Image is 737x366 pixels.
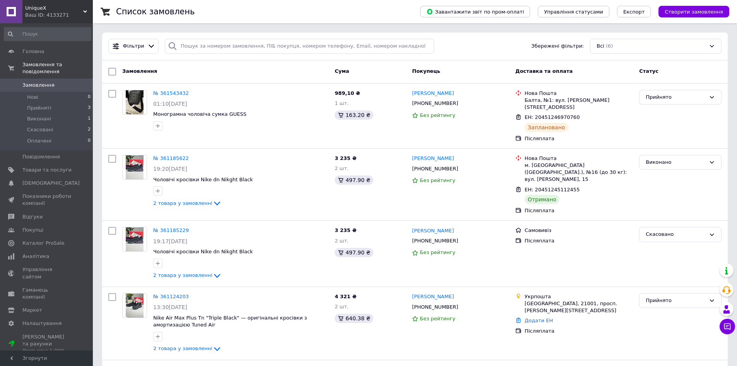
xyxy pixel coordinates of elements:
[544,9,603,15] span: Управління статусами
[153,90,189,96] a: № 361543432
[639,68,658,74] span: Статус
[126,155,144,179] img: Фото товару
[22,333,72,355] span: [PERSON_NAME] та рахунки
[153,238,187,244] span: 19:17[DATE]
[22,167,72,174] span: Товари та послуги
[410,236,460,246] div: [PHONE_NUMBER]
[665,9,723,15] span: Створити замовлення
[538,6,609,17] button: Управління статусами
[22,253,49,260] span: Аналітика
[88,94,91,101] span: 0
[153,101,187,107] span: 01:10[DATE]
[646,297,706,305] div: Прийнято
[122,90,147,115] a: Фото товару
[623,9,645,15] span: Експорт
[153,345,212,351] span: 2 товара у замовленні
[22,287,72,301] span: Гаманець компанії
[525,328,633,335] div: Післяплата
[153,227,189,233] a: № 361185229
[525,195,559,204] div: Отримано
[22,240,64,247] span: Каталог ProSale
[25,5,83,12] span: UniqueX
[720,319,735,334] button: Чат з покупцем
[651,9,729,14] a: Створити замовлення
[153,249,253,254] a: Чоловічі кросівки Nike dn Nikght Black
[122,227,147,252] a: Фото товару
[525,135,633,142] div: Післяплата
[420,177,455,183] span: Без рейтингу
[617,6,651,17] button: Експорт
[88,126,91,133] span: 2
[335,165,349,171] span: 2 шт.
[525,227,633,234] div: Самовивіз
[412,155,454,162] a: [PERSON_NAME]
[22,307,42,314] span: Маркет
[335,175,373,185] div: 497.90 ₴
[412,68,440,74] span: Покупець
[335,294,356,299] span: 4 321 ₴
[426,8,524,15] span: Завантажити звіт по пром-оплаті
[335,68,349,74] span: Cума
[335,238,349,244] span: 2 шт.
[420,112,455,118] span: Без рейтингу
[420,249,455,255] span: Без рейтингу
[597,43,604,50] span: Всі
[153,111,246,117] a: Монограмна чоловіча сумка GUESS
[606,43,613,49] span: (6)
[25,12,93,19] div: Ваш ID: 4133271
[122,293,147,318] a: Фото товару
[165,39,434,54] input: Пошук за номером замовлення, ПІБ покупця, номером телефону, Email, номером накладної
[126,90,144,114] img: Фото товару
[22,48,44,55] span: Головна
[153,272,212,278] span: 2 товара у замовленні
[4,27,91,41] input: Пошук
[27,105,51,112] span: Прийняті
[531,43,584,50] span: Збережені фільтри:
[116,7,195,16] h1: Список замовлень
[410,302,460,312] div: [PHONE_NUMBER]
[525,162,633,183] div: м. [GEOGRAPHIC_DATA] ([GEOGRAPHIC_DATA].), №16 (до 30 кг): вул. [PERSON_NAME], 15
[22,180,80,187] span: [DEMOGRAPHIC_DATA]
[122,155,147,180] a: Фото товару
[412,90,454,97] a: [PERSON_NAME]
[27,137,51,144] span: Оплачені
[22,193,72,207] span: Показники роботи компанії
[646,158,706,167] div: Виконано
[335,248,373,257] div: 497.90 ₴
[88,115,91,122] span: 1
[153,272,222,278] a: 2 товара у замовленні
[412,293,454,301] a: [PERSON_NAME]
[335,314,373,323] div: 640.38 ₴
[525,207,633,214] div: Післяплата
[126,227,144,251] img: Фото товару
[22,266,72,280] span: Управління сайтом
[153,155,189,161] a: № 361185622
[27,115,51,122] span: Виконані
[646,230,706,239] div: Скасовано
[153,304,187,310] span: 13:30[DATE]
[525,237,633,244] div: Післяплата
[22,213,43,220] span: Відгуки
[525,318,553,323] a: Додати ЕН
[22,82,55,89] span: Замовлення
[22,347,72,354] div: Prom мікс 1 000
[22,320,62,327] span: Налаштування
[122,68,157,74] span: Замовлення
[153,166,187,172] span: 19:20[DATE]
[153,177,253,182] a: Чоловічі кросівки Nike dn Nikght Black
[525,97,633,111] div: Балта, №1: вул. [PERSON_NAME][STREET_ADDRESS]
[335,110,373,120] div: 163.20 ₴
[525,123,568,132] div: Заплановано
[22,227,43,234] span: Покупці
[525,187,580,192] span: ЕН: 20451245112455
[420,6,530,17] button: Завантажити звіт по пром-оплаті
[27,126,53,133] span: Скасовані
[525,293,633,300] div: Укрпошта
[420,316,455,321] span: Без рейтингу
[88,137,91,144] span: 0
[525,114,580,120] span: ЕН: 20451246970760
[412,227,454,235] a: [PERSON_NAME]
